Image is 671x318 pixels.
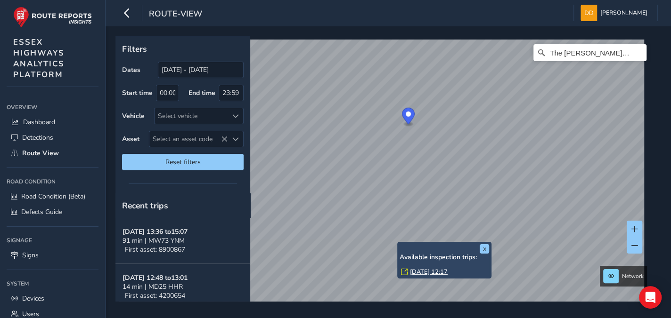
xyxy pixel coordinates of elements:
input: Search [533,44,646,61]
a: [DATE] 12:17 [410,268,448,276]
span: Recent trips [122,200,168,211]
span: Signs [22,251,39,260]
label: Dates [122,65,140,74]
span: Reset filters [129,158,237,167]
span: Network [622,272,644,280]
p: Filters [122,43,244,55]
label: Vehicle [122,111,145,120]
a: Dashboard [7,114,98,130]
div: Overview [7,100,98,114]
label: Asset [122,135,139,143]
button: [DATE] 13:36 to15:0791 min | MW73 YNMFirst asset: 8900867 [115,218,250,264]
span: 91 min | MW73 YNM [123,236,185,245]
img: diamond-layout [581,5,597,21]
div: Select vehicle [155,108,228,124]
strong: [DATE] 13:36 to 15:07 [123,227,188,236]
button: x [480,244,489,254]
a: Route View [7,145,98,161]
label: End time [188,88,215,97]
canvas: Map [119,40,644,312]
span: First asset: 8900867 [125,245,185,254]
div: Signage [7,233,98,247]
span: Dashboard [23,118,55,127]
div: Road Condition [7,175,98,189]
a: Road Condition (Beta) [7,189,98,204]
div: Open Intercom Messenger [639,286,662,309]
img: rr logo [13,7,92,28]
a: Detections [7,130,98,145]
a: Devices [7,291,98,306]
div: Map marker [402,108,415,127]
span: Detections [22,133,53,142]
a: Signs [7,247,98,263]
span: ESSEX HIGHWAYS ANALYTICS PLATFORM [13,37,65,80]
h6: Available inspection trips: [400,254,489,262]
span: First asset: 4200654 [125,291,185,300]
span: Devices [22,294,44,303]
div: Select an asset code [228,131,243,147]
a: Defects Guide [7,204,98,220]
strong: [DATE] 12:48 to 13:01 [123,273,188,282]
button: [DATE] 12:48 to13:0114 min | MD25 HHRFirst asset: 4200654 [115,264,250,310]
span: [PERSON_NAME] [600,5,647,21]
span: Route View [22,149,59,158]
span: Select an asset code [149,131,228,147]
span: 14 min | MD25 HHR [123,282,183,291]
button: Reset filters [122,154,244,170]
div: System [7,277,98,291]
span: Defects Guide [21,207,62,216]
label: Start time [122,88,153,97]
button: [PERSON_NAME] [581,5,651,21]
span: route-view [149,8,202,21]
span: Road Condition (Beta) [21,192,85,201]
